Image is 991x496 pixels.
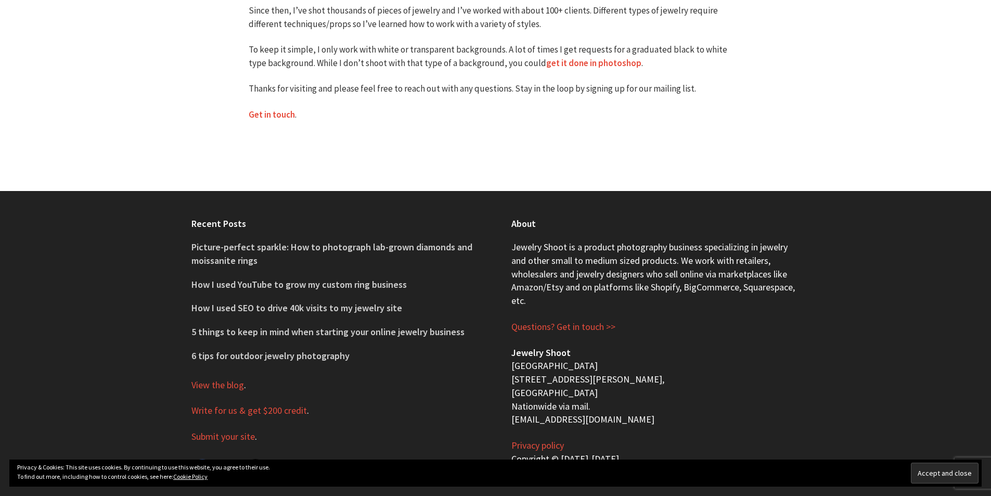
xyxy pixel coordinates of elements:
[249,4,743,31] p: Since then, I’ve shot thousands of pieces of jewelry and I’ve worked with about 100+ clients. Dif...
[191,241,472,266] a: Picture-perfect sparkle: How to photograph lab-grown diamonds and moissanite rings
[173,473,208,480] a: Cookie Policy
[249,82,743,96] p: Thanks for visiting and please feel free to reach out with any questions. Stay in the loop by sig...
[191,350,350,362] a: 6 tips for outdoor jewelry photography
[511,347,571,359] b: Jewelry Shoot
[191,378,480,392] p: .
[911,463,979,484] input: Accept and close
[511,321,615,333] a: Questions? Get in touch >>
[244,459,266,481] a: instagram
[249,109,295,121] a: Get in touch
[249,108,743,122] p: .
[191,379,244,391] a: View the blog
[191,404,480,417] p: .
[191,404,307,417] a: Write for us & get $200 credit
[511,346,800,426] p: [GEOGRAPHIC_DATA] [STREET_ADDRESS][PERSON_NAME], [GEOGRAPHIC_DATA] Nationwide via mail. [EMAIL_AD...
[191,326,465,338] a: 5 things to keep in mind when starting your online jewelry business
[511,240,800,308] p: Jewelry Shoot is a product photography business specializing in jewelry and other small to medium...
[546,57,641,69] a: get it done in photoshop
[249,43,743,70] p: To keep it simple, I only work with white or transparent backgrounds. A lot of times I get reques...
[191,278,407,290] a: How I used YouTube to grow my custom ring business
[511,439,800,465] p: Copyright © [DATE]-[DATE]
[191,217,480,230] h4: Recent Posts
[191,459,213,481] a: facebook
[511,439,564,452] a: Privacy policy
[191,430,255,443] a: Submit your site
[9,460,982,487] div: Privacy & Cookies: This site uses cookies. By continuing to use this website, you agree to their ...
[191,430,480,443] p: .
[191,302,402,314] a: How I used SEO to drive 40k visits to my jewelry site
[218,459,240,481] a: twitter
[511,217,800,230] h4: About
